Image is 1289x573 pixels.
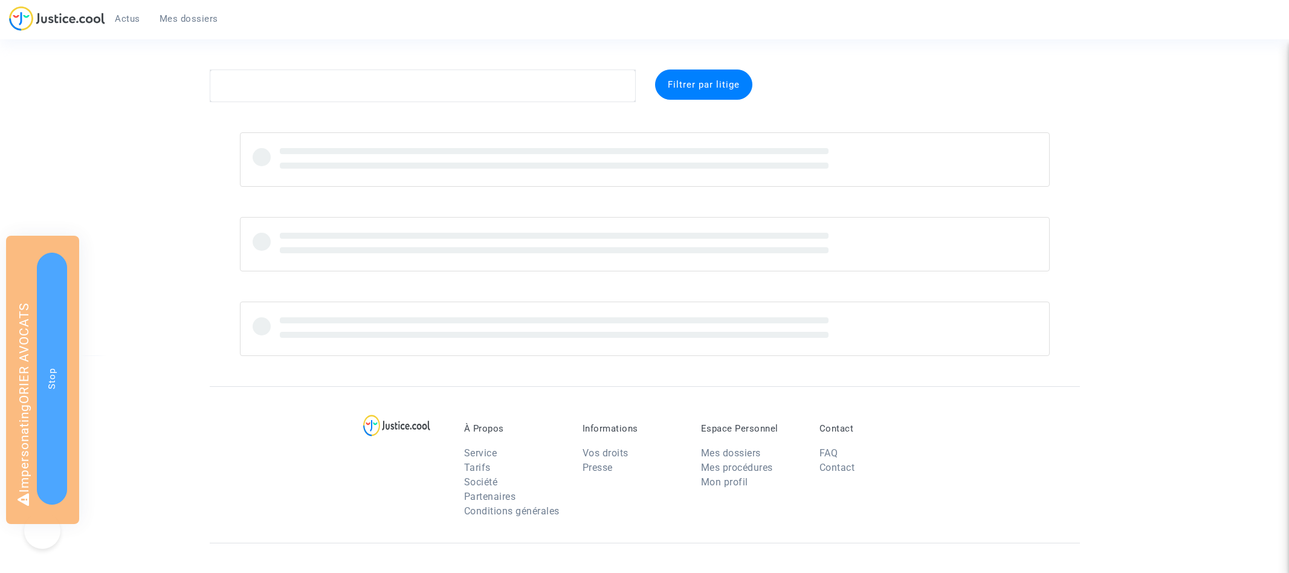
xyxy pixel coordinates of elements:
p: À Propos [464,423,564,434]
a: Mes procédures [701,462,773,473]
a: FAQ [819,447,838,459]
a: Conditions générales [464,505,560,517]
img: logo-lg.svg [363,415,430,436]
p: Contact [819,423,920,434]
a: Contact [819,462,855,473]
a: Société [464,476,498,488]
p: Informations [583,423,683,434]
p: Espace Personnel [701,423,801,434]
img: jc-logo.svg [9,6,105,31]
span: Mes dossiers [160,13,218,24]
a: Presse [583,462,613,473]
button: Stop [37,253,67,505]
span: Actus [115,13,140,24]
a: Partenaires [464,491,516,502]
a: Mon profil [701,476,748,488]
span: Filtrer par litige [668,79,740,90]
a: Service [464,447,497,459]
a: Mes dossiers [150,10,228,28]
a: Actus [105,10,150,28]
a: Mes dossiers [701,447,761,459]
span: Stop [47,368,57,389]
a: Vos droits [583,447,628,459]
a: Tarifs [464,462,491,473]
iframe: Help Scout Beacon - Open [24,513,60,549]
div: Impersonating [6,236,79,524]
